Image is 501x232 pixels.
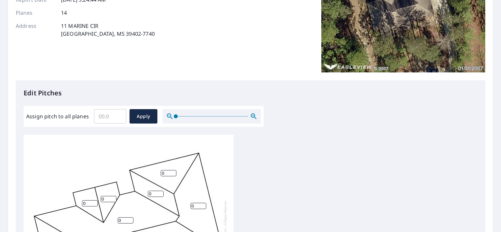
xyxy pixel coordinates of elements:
[26,112,89,120] label: Assign pitch to all planes
[24,88,477,98] p: Edit Pitches
[130,109,157,124] button: Apply
[16,22,55,38] p: Address
[135,112,152,121] span: Apply
[61,22,155,38] p: 11 MARINE CIR [GEOGRAPHIC_DATA], MS 39402-7740
[16,9,55,17] p: Planes
[94,107,126,126] input: 00.0
[61,9,67,17] p: 14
